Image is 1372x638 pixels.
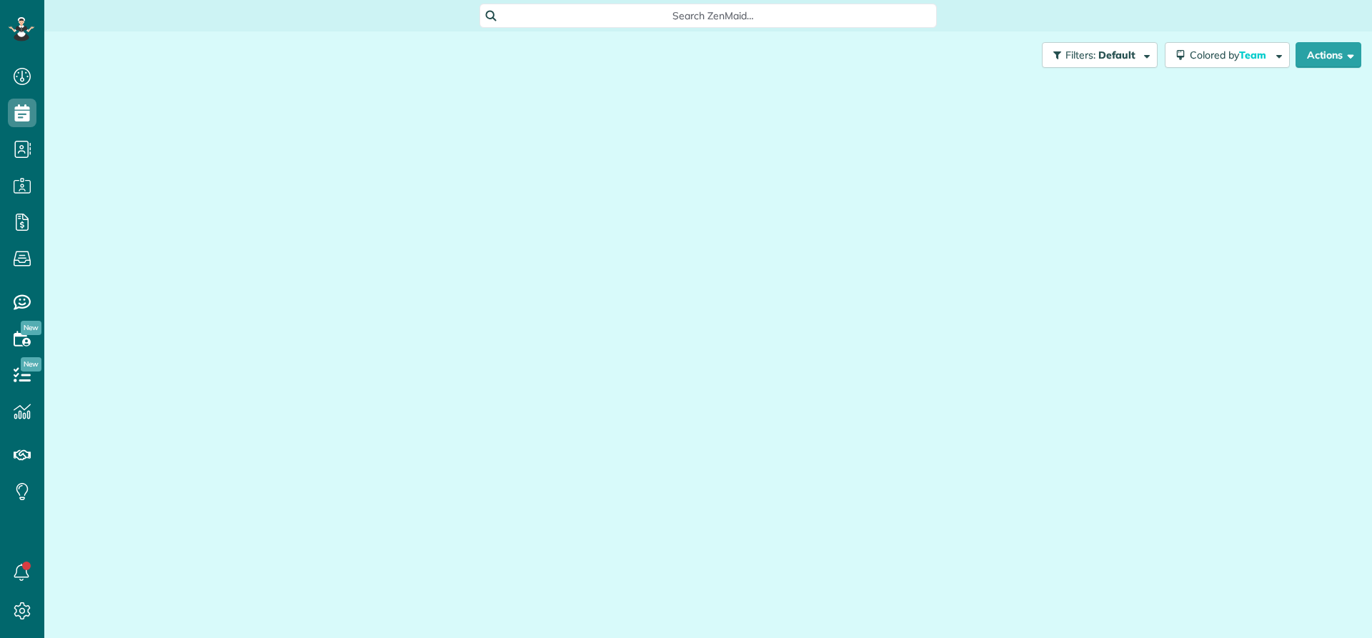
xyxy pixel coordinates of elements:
span: New [21,357,41,372]
span: Team [1239,49,1268,61]
span: Filters: [1065,49,1095,61]
button: Filters: Default [1042,42,1158,68]
button: Actions [1296,42,1361,68]
span: Colored by [1190,49,1271,61]
a: Filters: Default [1035,42,1158,68]
span: Default [1098,49,1136,61]
span: New [21,321,41,335]
button: Colored byTeam [1165,42,1290,68]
